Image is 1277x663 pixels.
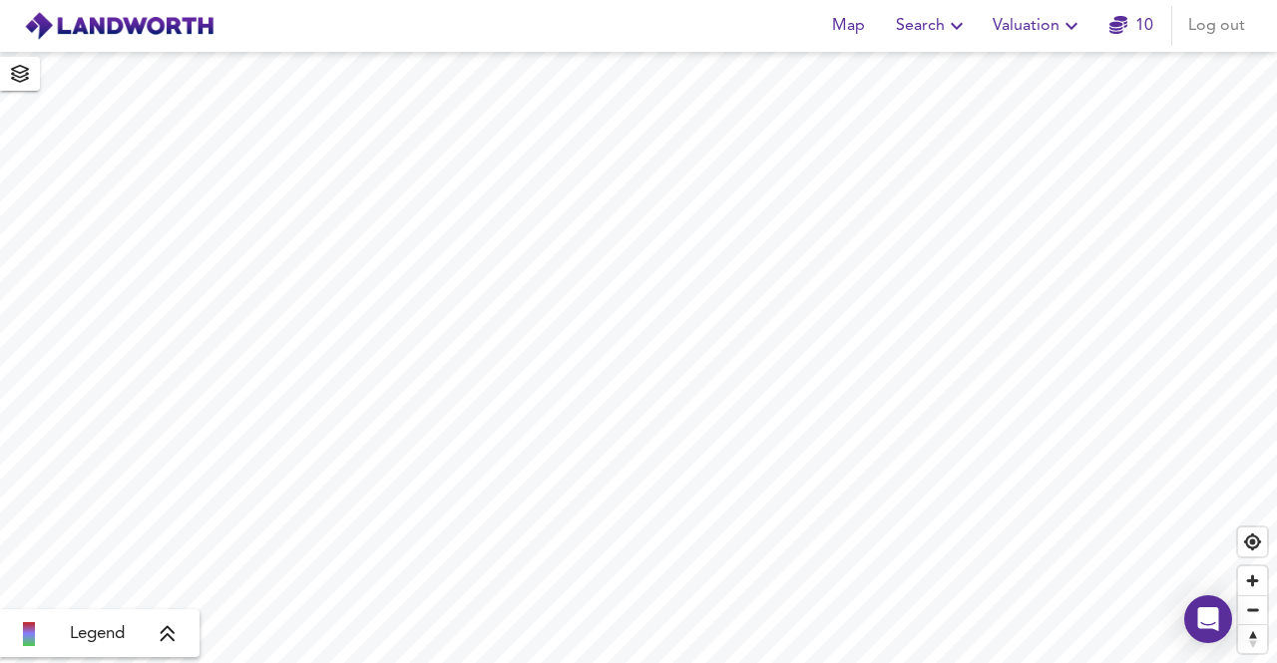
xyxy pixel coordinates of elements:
[1180,6,1253,46] button: Log out
[1184,595,1232,643] div: Open Intercom Messenger
[816,6,880,46] button: Map
[1238,527,1267,556] button: Find my location
[888,6,977,46] button: Search
[1238,624,1267,653] button: Reset bearing to north
[24,11,214,41] img: logo
[1238,566,1267,595] button: Zoom in
[993,12,1083,40] span: Valuation
[1238,625,1267,653] span: Reset bearing to north
[70,622,125,646] span: Legend
[1238,595,1267,624] button: Zoom out
[1188,12,1245,40] span: Log out
[1238,596,1267,624] span: Zoom out
[896,12,969,40] span: Search
[1109,12,1153,40] a: 10
[824,12,872,40] span: Map
[1099,6,1163,46] button: 10
[985,6,1091,46] button: Valuation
